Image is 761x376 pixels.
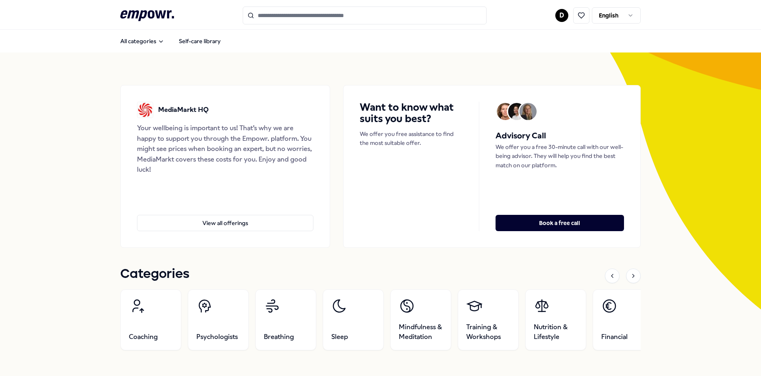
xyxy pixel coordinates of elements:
[360,102,463,125] h4: Want to know what suits you best?
[496,215,624,231] button: Book a free call
[508,103,525,120] img: Avatar
[120,289,181,350] a: Coaching
[601,332,628,342] span: Financial
[323,289,384,350] a: Sleep
[390,289,451,350] a: Mindfulness & Meditation
[137,123,313,175] div: Your wellbeing is important to us! That’s why we are happy to support you through the Empowr. pla...
[593,289,654,350] a: Financial
[129,332,158,342] span: Coaching
[114,33,171,49] button: All categories
[497,103,514,120] img: Avatar
[243,7,487,24] input: Search for products, categories or subcategories
[196,332,238,342] span: Psychologists
[137,215,313,231] button: View all offerings
[520,103,537,120] img: Avatar
[360,129,463,148] p: We offer you free assistance to find the most suitable offer.
[458,289,519,350] a: Training & Workshops
[496,129,624,142] h5: Advisory Call
[137,202,313,231] a: View all offerings
[255,289,316,350] a: Breathing
[264,332,294,342] span: Breathing
[534,322,578,342] span: Nutrition & Lifestyle
[188,289,249,350] a: Psychologists
[137,102,153,118] img: MediaMarkt HQ
[399,322,443,342] span: Mindfulness & Meditation
[555,9,568,22] button: D
[331,332,348,342] span: Sleep
[496,142,624,170] p: We offer you a free 30-minute call with our well-being advisor. They will help you find the best ...
[466,322,510,342] span: Training & Workshops
[525,289,586,350] a: Nutrition & Lifestyle
[172,33,227,49] a: Self-care library
[158,105,209,115] p: MediaMarkt HQ
[114,33,227,49] nav: Main
[120,264,189,284] h1: Categories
